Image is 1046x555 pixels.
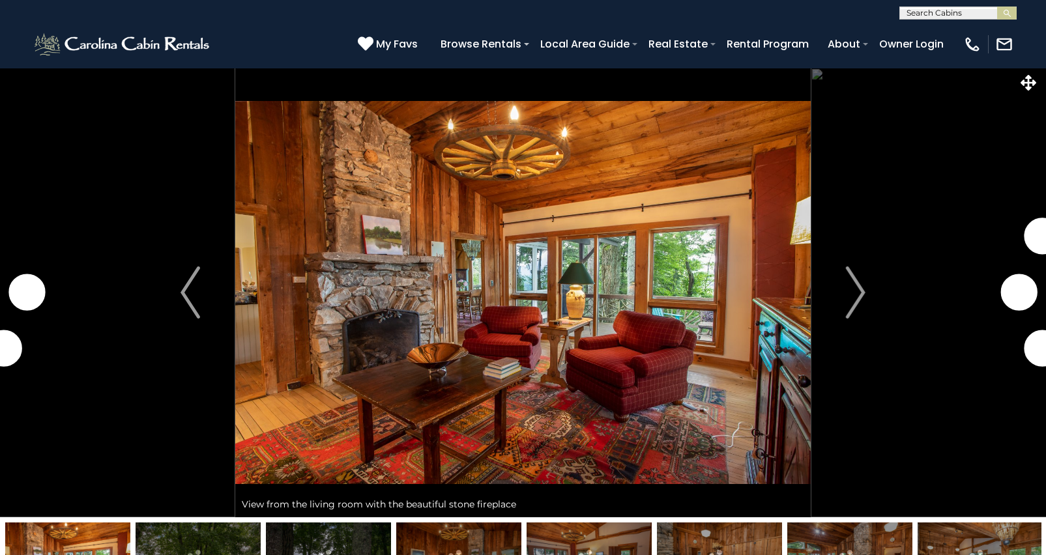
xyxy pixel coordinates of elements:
[534,33,636,55] a: Local Area Guide
[181,266,200,319] img: arrow
[720,33,815,55] a: Rental Program
[811,68,901,517] button: Next
[846,266,865,319] img: arrow
[434,33,528,55] a: Browse Rentals
[235,491,811,517] div: View from the living room with the beautiful stone fireplace
[358,36,421,53] a: My Favs
[145,68,235,517] button: Previous
[376,36,418,52] span: My Favs
[873,33,950,55] a: Owner Login
[642,33,714,55] a: Real Estate
[963,35,981,53] img: phone-regular-white.png
[995,35,1013,53] img: mail-regular-white.png
[33,31,213,57] img: White-1-2.png
[821,33,867,55] a: About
